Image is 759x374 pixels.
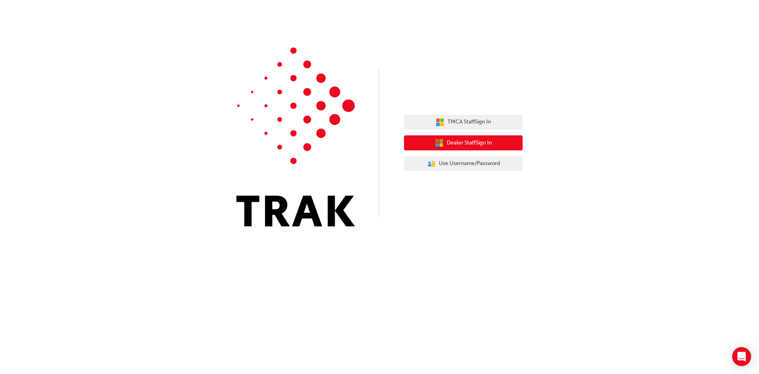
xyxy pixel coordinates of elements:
span: Dealer Staff Sign In [447,139,492,148]
img: Trak [236,47,355,226]
span: Use Username/Password [439,159,500,168]
div: Open Intercom Messenger [732,347,751,366]
span: TMCA Staff Sign In [447,118,491,127]
button: Use Username/Password [404,156,523,171]
button: TMCA StaffSign In [404,115,523,130]
button: Dealer StaffSign In [404,135,523,150]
